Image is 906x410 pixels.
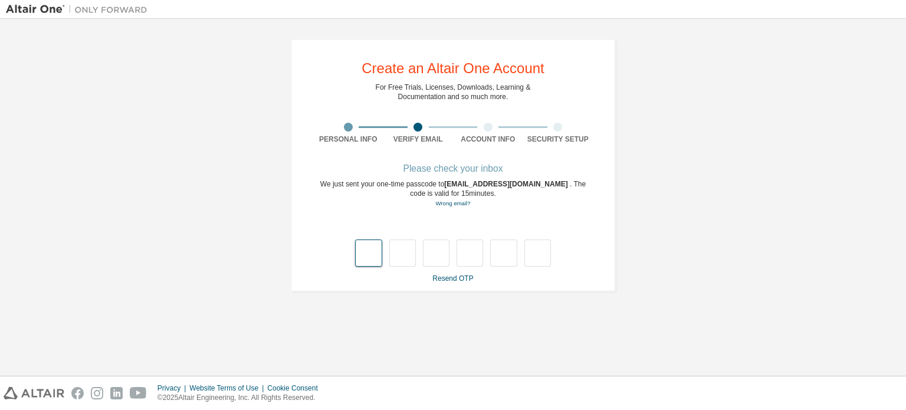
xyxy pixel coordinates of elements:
[432,274,473,283] a: Resend OTP
[362,61,544,76] div: Create an Altair One Account
[91,387,103,399] img: instagram.svg
[157,383,189,393] div: Privacy
[435,200,470,206] a: Go back to the registration form
[376,83,531,101] div: For Free Trials, Licenses, Downloads, Learning & Documentation and so much more.
[313,179,593,208] div: We just sent your one-time passcode to . The code is valid for 15 minutes.
[267,383,324,393] div: Cookie Consent
[313,135,383,144] div: Personal Info
[6,4,153,15] img: Altair One
[383,135,454,144] div: Verify Email
[453,135,523,144] div: Account Info
[110,387,123,399] img: linkedin.svg
[189,383,267,393] div: Website Terms of Use
[4,387,64,399] img: altair_logo.svg
[444,180,570,188] span: [EMAIL_ADDRESS][DOMAIN_NAME]
[313,165,593,172] div: Please check your inbox
[71,387,84,399] img: facebook.svg
[157,393,325,403] p: © 2025 Altair Engineering, Inc. All Rights Reserved.
[523,135,593,144] div: Security Setup
[130,387,147,399] img: youtube.svg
